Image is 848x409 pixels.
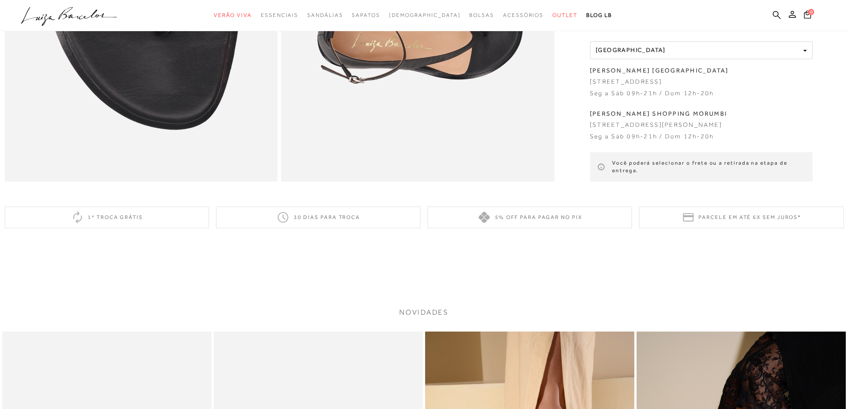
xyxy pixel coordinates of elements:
[389,7,461,24] a: noSubCategoriesText
[503,12,544,18] span: Acessórios
[590,89,714,98] p: Seg a Sáb 09h-21h / Dom 12h-20h
[552,7,577,24] a: categoryNavScreenReaderText
[596,46,665,53] span: [GEOGRAPHIC_DATA]
[801,10,814,22] button: 0
[261,7,298,24] a: categoryNavScreenReaderText
[428,207,632,228] div: 5% off para pagar no PIX
[808,9,814,15] span: 0
[214,12,252,18] span: Verão Viva
[352,7,380,24] a: categoryNavScreenReaderText
[469,12,494,18] span: Bolsas
[4,207,209,228] div: 1ª troca grátis
[590,110,727,117] b: [PERSON_NAME] SHOPPING MORUMBI
[590,121,722,128] span: [STREET_ADDRESS][PERSON_NAME]
[261,12,298,18] span: Essenciais
[389,12,461,18] span: [DEMOGRAPHIC_DATA]
[639,207,844,228] div: Parcele em até 6x sem juros*
[503,7,544,24] a: categoryNavScreenReaderText
[586,12,612,18] span: BLOG LB
[590,152,812,182] div: Você poderá selecionar o frete ou a retirada na etapa de entrega.
[586,7,612,24] a: BLOG LB
[590,41,812,59] button: [GEOGRAPHIC_DATA]
[590,132,714,141] p: Seg a Sáb 09h-21h / Dom 12h-20h
[590,67,728,74] b: [PERSON_NAME] [GEOGRAPHIC_DATA]
[590,78,662,85] span: [STREET_ADDRESS]
[307,12,343,18] span: Sandálias
[352,12,380,18] span: Sapatos
[552,12,577,18] span: Outlet
[216,207,420,228] div: 30 dias para troca
[469,7,494,24] a: categoryNavScreenReaderText
[214,7,252,24] a: categoryNavScreenReaderText
[307,7,343,24] a: categoryNavScreenReaderText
